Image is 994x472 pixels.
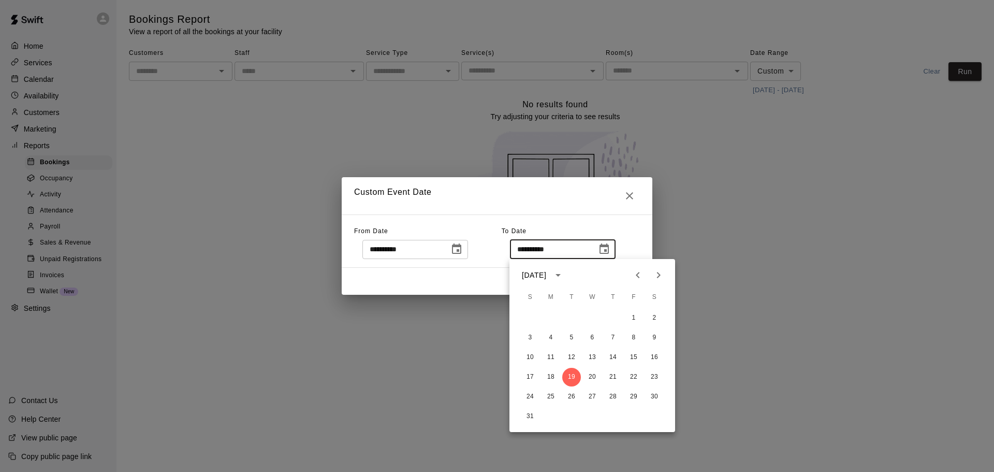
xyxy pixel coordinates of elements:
[645,328,664,347] button: 9
[354,227,388,235] span: From Date
[542,287,560,308] span: Monday
[645,388,664,406] button: 30
[583,328,602,347] button: 6
[583,368,602,387] button: 20
[624,388,643,406] button: 29
[583,388,602,406] button: 27
[604,287,622,308] span: Thursday
[583,287,602,308] span: Wednesday
[562,328,581,347] button: 5
[522,270,546,281] div: [DATE]
[624,368,643,387] button: 22
[619,185,640,206] button: Close
[521,407,539,426] button: 31
[645,368,664,387] button: 23
[562,368,581,387] button: 19
[594,239,615,260] button: Choose date, selected date is Aug 19, 2025
[604,388,622,406] button: 28
[542,368,560,387] button: 18
[645,287,664,308] span: Saturday
[549,266,567,284] button: calendar view is open, switch to year view
[521,328,539,347] button: 3
[542,388,560,406] button: 25
[604,348,622,367] button: 14
[624,287,643,308] span: Friday
[562,348,581,367] button: 12
[446,239,467,260] button: Choose date, selected date is Sep 1, 2025
[645,348,664,367] button: 16
[624,309,643,327] button: 1
[604,328,622,347] button: 7
[542,348,560,367] button: 11
[502,227,527,235] span: To Date
[648,265,669,285] button: Next month
[562,287,581,308] span: Tuesday
[645,309,664,327] button: 2
[521,388,539,406] button: 24
[604,368,622,387] button: 21
[624,348,643,367] button: 15
[521,368,539,387] button: 17
[627,265,648,285] button: Previous month
[521,348,539,367] button: 10
[342,177,652,214] h2: Custom Event Date
[542,328,560,347] button: 4
[562,388,581,406] button: 26
[521,287,539,308] span: Sunday
[624,328,643,347] button: 8
[583,348,602,367] button: 13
